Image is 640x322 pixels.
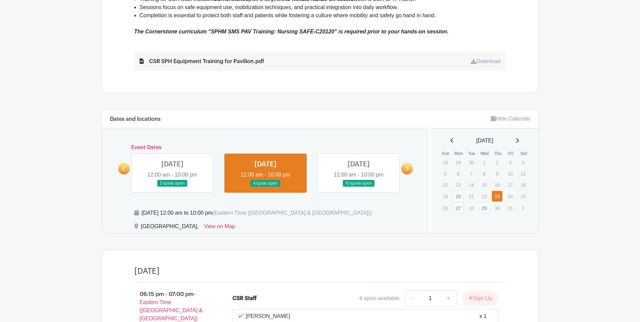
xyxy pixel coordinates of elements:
[478,150,492,157] th: Wed
[491,116,530,122] a: Hide Calendar
[140,291,203,321] span: - Eastern Time ([GEOGRAPHIC_DATA] & [GEOGRAPHIC_DATA])
[453,168,464,179] p: 6
[405,290,420,306] a: -
[453,191,464,202] a: 20
[492,203,503,213] p: 30
[466,180,477,190] p: 14
[466,157,477,168] p: 30
[134,266,160,276] h4: [DATE]
[476,137,493,145] span: [DATE]
[440,180,451,190] p: 12
[466,191,477,202] p: 21
[479,191,490,202] p: 22
[359,294,399,302] div: 4 spots available
[492,191,503,202] a: 23
[246,312,290,320] p: [PERSON_NAME]
[471,58,500,64] a: Download
[110,116,161,123] h6: Dates and locations
[491,150,504,157] th: Thu
[466,203,477,213] p: 28
[130,144,401,151] h6: Event Dates
[453,180,464,190] p: 13
[479,203,490,214] a: 29
[479,180,490,190] p: 15
[142,209,372,217] div: [DATE] 12:00 am to 10:00 pm
[465,150,478,157] th: Tue
[518,168,529,179] p: 11
[134,29,449,34] em: The Cornerstone curriculum "SPHM SMS PAV Training: Nursing SAFE-C20120" is required prior to your...
[505,191,516,202] p: 24
[232,294,257,302] div: CSR Staff
[492,168,503,179] p: 9
[479,168,490,179] p: 8
[439,150,452,157] th: Sun
[213,210,372,216] span: (Eastern Time ([GEOGRAPHIC_DATA] & [GEOGRAPHIC_DATA]))
[518,191,529,202] p: 25
[505,180,516,190] p: 17
[505,157,516,168] p: 3
[140,57,264,65] div: CSR SPH Equipment Training for Pavilion.pdf
[440,168,451,179] p: 5
[479,312,486,320] div: x 1
[140,3,506,11] li: Sessions focus on safe equipment use, mobilization techniques, and practical integration into dai...
[492,180,503,190] p: 16
[204,222,235,233] a: View on Map
[141,222,199,233] div: [GEOGRAPHIC_DATA],
[504,150,518,157] th: Fri
[505,203,516,213] p: 31
[453,157,464,168] p: 29
[440,203,451,213] p: 26
[440,157,451,168] p: 28
[140,11,506,20] li: Completion is essential to protect both staff and patients while fostering a culture where mobili...
[453,203,464,214] a: 27
[492,157,503,168] p: 2
[518,180,529,190] p: 18
[517,150,530,157] th: Sat
[518,157,529,168] p: 4
[452,150,466,157] th: Mon
[440,290,457,306] a: +
[466,168,477,179] p: 7
[479,157,490,168] p: 1
[440,191,451,202] p: 19
[505,168,516,179] p: 10
[463,291,498,305] button: Sign Up
[518,203,529,213] p: 1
